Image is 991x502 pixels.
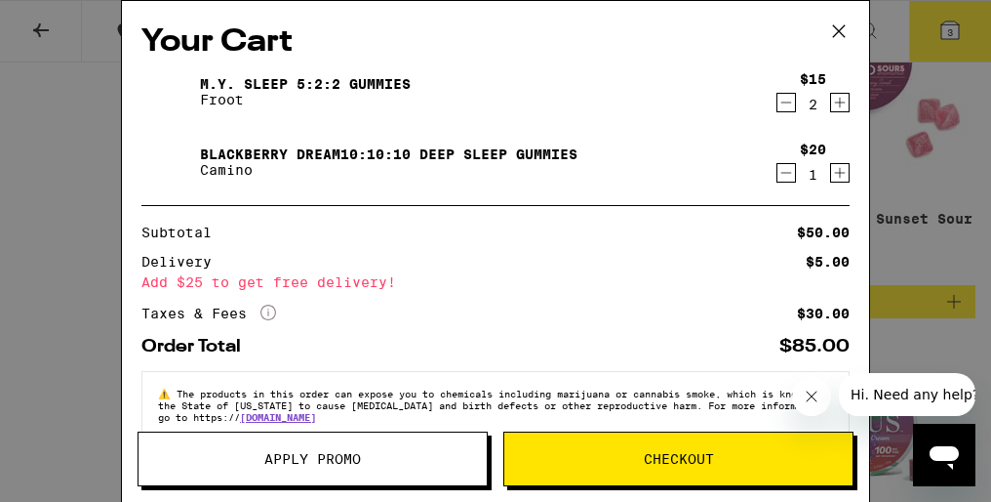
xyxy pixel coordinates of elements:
button: Decrement [776,93,796,112]
button: Checkout [503,432,853,486]
div: 1 [800,167,826,183]
span: The products in this order can expose you to chemicals including marijuana or cannabis smoke, whi... [158,388,826,423]
a: M.Y. SLEEP 5:2:2 Gummies [200,76,411,92]
div: Order Total [141,338,255,356]
p: Camino [200,162,577,178]
div: $50.00 [797,226,850,239]
button: Increment [830,93,850,112]
button: Apply Promo [138,432,488,486]
a: [DOMAIN_NAME] [240,411,316,423]
h2: Your Cart [141,21,850,64]
div: 2 [800,97,826,112]
p: Froot [200,92,411,107]
span: Apply Promo [264,452,361,466]
div: $30.00 [797,307,850,320]
img: Blackberry Dream10:10:10 Deep Sleep Gummies [141,135,196,189]
a: Blackberry Dream10:10:10 Deep Sleep Gummies [200,146,577,162]
div: $85.00 [779,338,850,356]
img: M.Y. SLEEP 5:2:2 Gummies [141,64,196,119]
iframe: Message from company [839,373,975,416]
button: Increment [830,163,850,183]
button: Decrement [776,163,796,183]
iframe: Close message [792,377,831,416]
span: Hi. Need any help? [12,14,140,29]
div: Taxes & Fees [141,305,276,322]
div: $5.00 [806,255,850,269]
div: Subtotal [141,226,225,239]
div: $15 [800,71,826,87]
div: $20 [800,142,826,157]
span: ⚠️ [158,388,177,399]
div: Delivery [141,255,225,269]
div: Add $25 to get free delivery! [141,275,850,289]
iframe: Button to launch messaging window [913,424,975,486]
span: Checkout [644,452,714,466]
